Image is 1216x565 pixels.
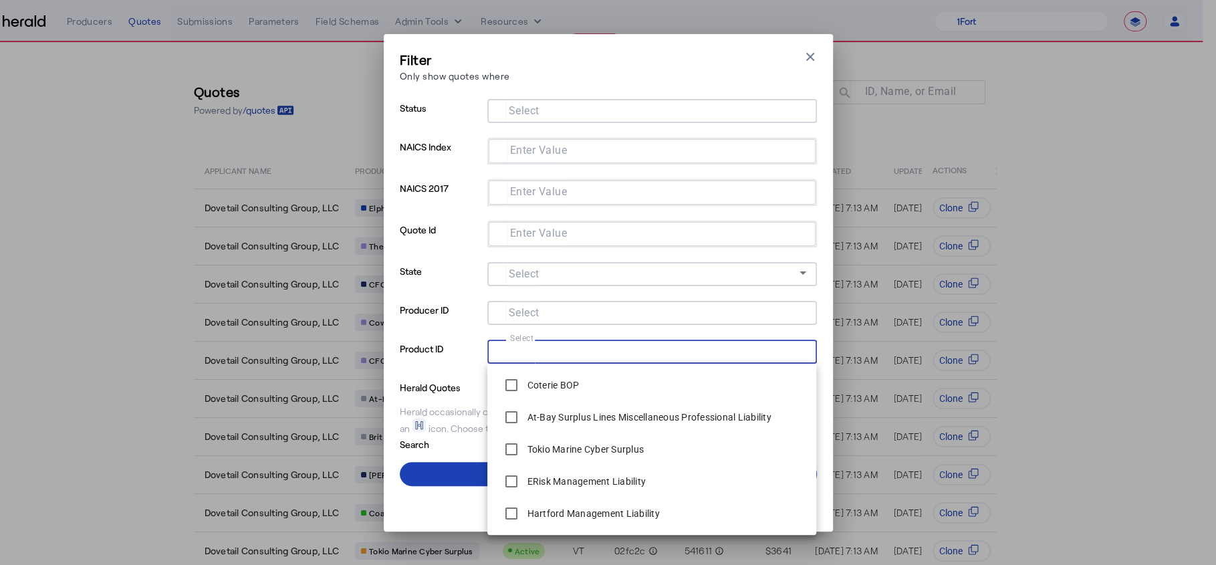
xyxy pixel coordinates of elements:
[509,306,539,318] mat-label: Select
[400,340,482,378] p: Product ID
[400,301,482,340] p: Producer ID
[498,304,806,320] mat-chip-grid: Selection
[400,69,510,83] p: Only show quotes where
[499,183,805,199] mat-chip-grid: Selection
[509,104,539,116] mat-label: Select
[400,99,482,138] p: Status
[510,333,533,342] mat-label: Select
[400,378,504,394] p: Herald Quotes
[525,507,660,520] label: Hartford Management Liability
[498,342,806,358] mat-chip-grid: Selection
[499,142,805,158] mat-chip-grid: Selection
[400,462,817,486] button: Apply Filters
[400,262,482,301] p: State
[525,443,644,456] label: Tokio Marine Cyber Surplus
[400,405,817,435] div: Herald occasionally creates quotes on your behalf for testing purposes, which will be shown with ...
[400,179,482,221] p: NAICS 2017
[400,435,504,451] p: Search
[510,185,568,197] mat-label: Enter Value
[400,138,482,179] p: NAICS Index
[499,225,805,241] mat-chip-grid: Selection
[525,411,771,424] label: At-Bay Surplus Lines Miscellaneous Professional Liability
[510,143,568,156] mat-label: Enter Value
[498,102,806,118] mat-chip-grid: Selection
[400,491,817,516] button: Clear All Filters
[510,226,568,239] mat-label: Enter Value
[525,378,580,392] label: Coterie BOP
[400,221,482,262] p: Quote Id
[509,267,539,279] mat-label: Select
[400,50,510,69] h3: Filter
[525,475,646,488] label: ERisk Management Liability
